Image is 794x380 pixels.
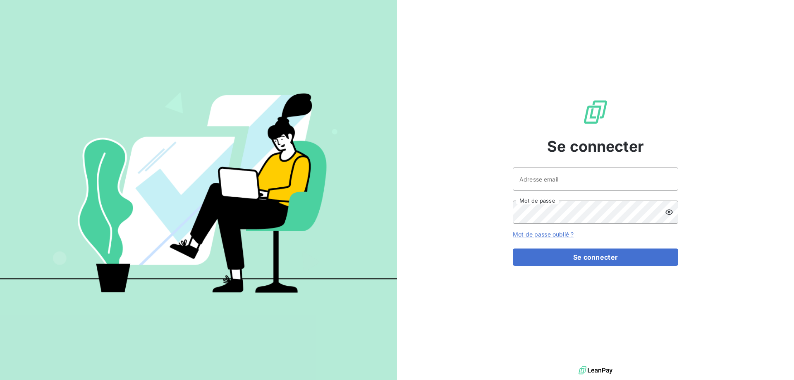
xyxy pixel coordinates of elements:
[547,135,644,158] span: Se connecter
[513,167,678,191] input: placeholder
[513,231,574,238] a: Mot de passe oublié ?
[579,364,612,377] img: logo
[513,249,678,266] button: Se connecter
[582,99,609,125] img: Logo LeanPay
